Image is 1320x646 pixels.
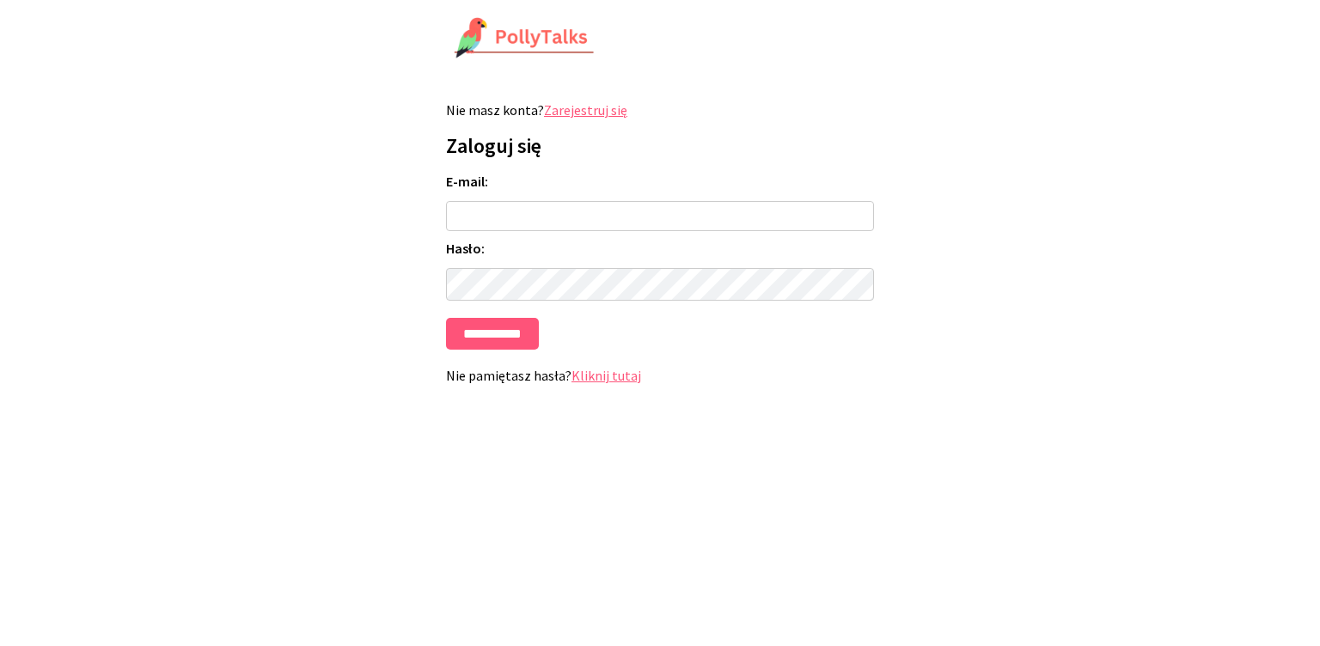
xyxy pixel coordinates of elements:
p: Nie pamiętasz hasła? [446,367,874,384]
label: Hasło: [446,240,874,257]
img: PollyTalks Logo [454,17,595,60]
a: Zarejestruj się [544,101,627,119]
h1: Zaloguj się [446,132,874,159]
p: Nie masz konta? [446,101,874,119]
label: E-mail: [446,173,874,190]
a: Kliknij tutaj [571,367,641,384]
